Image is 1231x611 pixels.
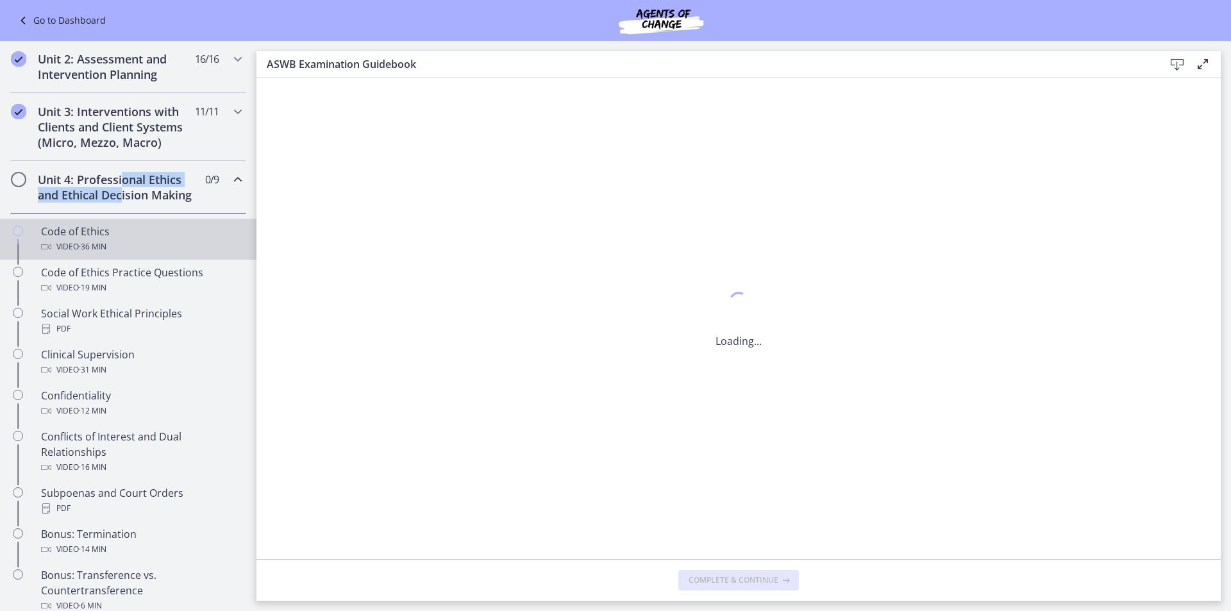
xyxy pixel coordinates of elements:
[678,570,799,590] button: Complete & continue
[716,289,762,318] div: 1
[38,172,194,203] h2: Unit 4: Professional Ethics and Ethical Decision Making
[41,460,241,475] div: Video
[195,104,219,119] span: 11 / 11
[41,224,241,255] div: Code of Ethics
[38,104,194,150] h2: Unit 3: Interventions with Clients and Client Systems (Micro, Mezzo, Macro)
[38,51,194,82] h2: Unit 2: Assessment and Intervention Planning
[716,333,762,349] p: Loading...
[79,542,106,557] span: · 14 min
[11,51,26,67] i: Completed
[79,239,106,255] span: · 36 min
[41,501,241,516] div: PDF
[41,306,241,337] div: Social Work Ethical Principles
[41,388,241,419] div: Confidentiality
[11,104,26,119] i: Completed
[267,56,1144,72] h3: ASWB Examination Guidebook
[79,460,106,475] span: · 16 min
[41,542,241,557] div: Video
[195,51,219,67] span: 16 / 16
[15,13,106,28] a: Go to Dashboard
[41,239,241,255] div: Video
[41,403,241,419] div: Video
[689,575,778,585] span: Complete & continue
[79,362,106,378] span: · 31 min
[41,362,241,378] div: Video
[41,280,241,296] div: Video
[79,403,106,419] span: · 12 min
[584,5,738,36] img: Agents of Change
[41,265,241,296] div: Code of Ethics Practice Questions
[41,321,241,337] div: PDF
[205,172,219,187] span: 0 / 9
[41,429,241,475] div: Conflicts of Interest and Dual Relationships
[41,526,241,557] div: Bonus: Termination
[41,485,241,516] div: Subpoenas and Court Orders
[79,280,106,296] span: · 19 min
[41,347,241,378] div: Clinical Supervision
